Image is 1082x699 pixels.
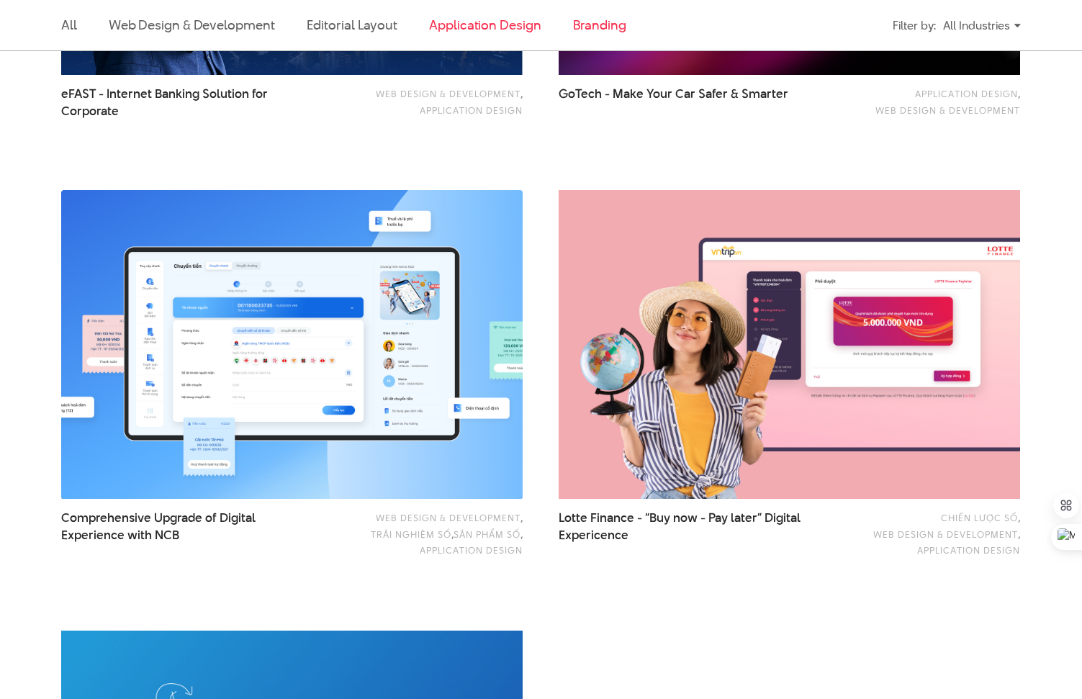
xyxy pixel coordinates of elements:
span: Make [613,85,644,102]
a: Application Design [429,16,541,34]
div: , [338,86,523,118]
span: Car [675,85,695,102]
span: GoTech [559,85,602,102]
span: Lotte Finance - “Buy now - Pay later” Digital [559,510,813,543]
a: Web Design & Development [875,104,1020,117]
a: Application Design [917,544,1020,556]
img: Thumbnail [559,190,1020,499]
a: Web Design & Development [376,511,520,524]
span: eFAST - Internet Banking Solution for [61,86,315,119]
span: Your [646,85,672,102]
a: Web Design & Development [873,528,1018,541]
a: Application Design [420,104,523,117]
a: Sản phẩm số [454,528,520,541]
div: Filter by: [893,13,936,38]
span: Corporate [61,103,119,119]
a: Editorial Layout [307,16,398,34]
img: Nâng cấp trải nghiệm số toàn diện với ngân hàng NCB [61,190,523,499]
div: , [836,86,1020,118]
div: , , , [338,510,523,558]
a: Web Design & Development [376,87,520,100]
span: & [731,85,739,102]
span: Safer [698,85,728,102]
span: - [605,85,610,102]
a: Application Design [915,87,1018,100]
span: Experience with NCB [61,527,179,544]
a: Lotte Finance - “Buy now - Pay later” DigitalExpericence [559,510,813,543]
a: Branding [573,16,626,34]
a: GoTech - Make Your Car Safer & Smarter [559,86,813,119]
a: Chiến lược số [941,511,1018,524]
div: , , [836,510,1020,558]
div: All Industries [943,13,1021,38]
a: Trải nghiệm số [371,528,451,541]
span: Expericence [559,527,628,544]
a: Application Design [420,544,523,556]
span: Comprehensive Upgrade of Digital [61,510,315,543]
a: All [61,16,77,34]
a: Web Design & Development [109,16,275,34]
a: eFAST - Internet Banking Solution forCorporate [61,86,315,119]
span: Smarter [741,85,788,102]
a: Comprehensive Upgrade of DigitalExperience with NCB [61,510,315,543]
